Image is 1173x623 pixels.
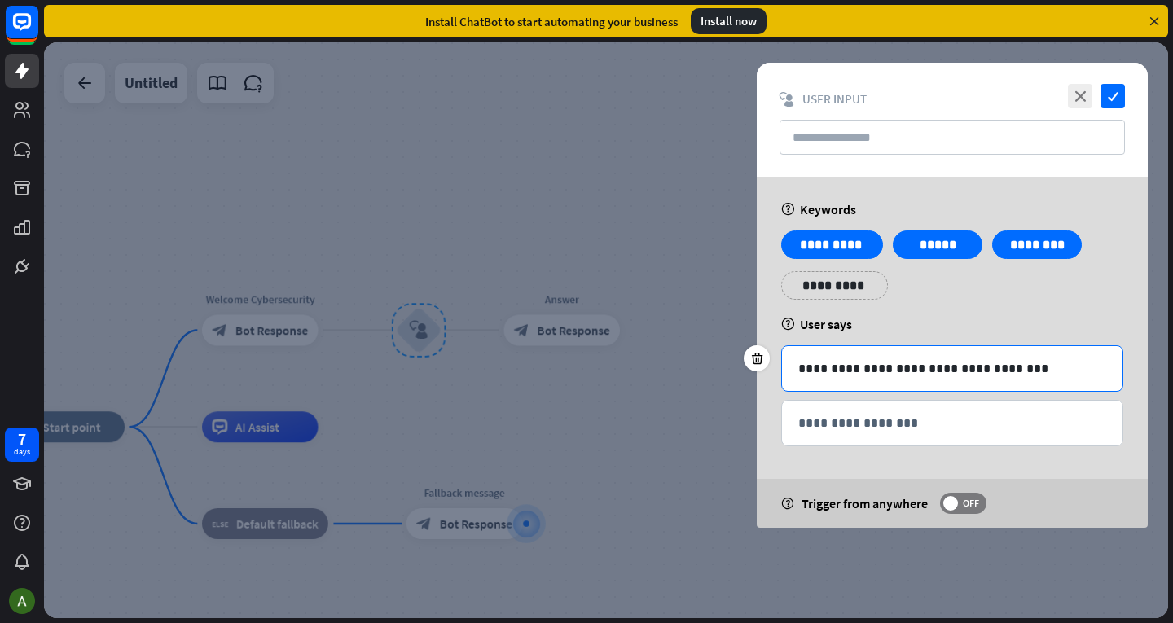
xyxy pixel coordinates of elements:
[1101,84,1125,108] i: check
[802,495,928,511] span: Trigger from anywhere
[1068,84,1092,108] i: close
[781,498,793,510] i: help
[781,201,1123,217] div: Keywords
[802,91,867,107] span: User Input
[14,446,30,458] div: days
[781,203,795,216] i: help
[781,316,1123,332] div: User says
[13,7,62,55] button: Open LiveChat chat widget
[781,318,795,331] i: help
[18,432,26,446] div: 7
[780,92,794,107] i: block_user_input
[691,8,767,34] div: Install now
[958,497,983,510] span: OFF
[5,428,39,462] a: 7 days
[425,14,678,29] div: Install ChatBot to start automating your business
